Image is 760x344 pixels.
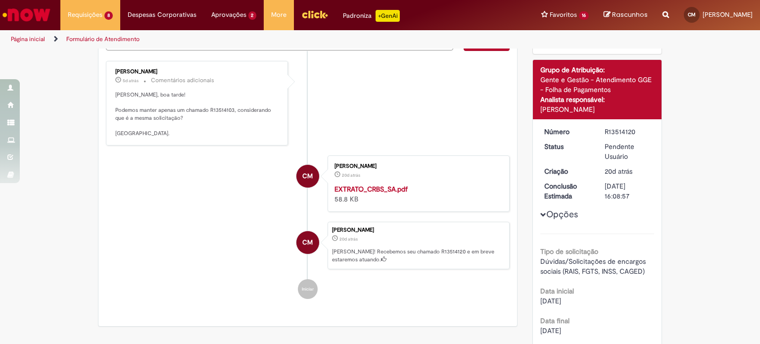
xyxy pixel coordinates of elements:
span: Aprovações [211,10,246,20]
span: Dúvidas/Solicitações de encargos sociais (RAIS, FGTS, INSS, CAGED) [540,257,648,276]
div: 10/09/2025 11:08:53 [605,166,651,176]
div: [DATE] 16:08:57 [605,181,651,201]
div: Pendente Usuário [605,142,651,161]
span: Rascunhos [612,10,648,19]
p: +GenAi [376,10,400,22]
img: click_logo_yellow_360x200.png [301,7,328,22]
div: Analista responsável: [540,95,655,104]
div: [PERSON_NAME] [115,69,280,75]
span: CM [302,164,313,188]
b: Data inicial [540,287,574,295]
small: Comentários adicionais [151,76,214,85]
time: 10/09/2025 11:08:53 [339,236,358,242]
p: [PERSON_NAME], boa tarde! Podemos manter apenas um chamado R13514103, considerando que é a mesma ... [115,91,280,138]
img: ServiceNow [1,5,52,25]
span: [DATE] [540,326,561,335]
span: CM [302,231,313,254]
div: Grupo de Atribuição: [540,65,655,75]
ul: Histórico de tíquete [106,51,510,309]
dt: Status [537,142,598,151]
dt: Número [537,127,598,137]
span: [PERSON_NAME] [703,10,753,19]
p: [PERSON_NAME]! Recebemos seu chamado R13514120 e em breve estaremos atuando. [332,248,504,263]
a: EXTRATO_CRBS_SA.pdf [334,185,408,194]
time: 25/09/2025 13:59:36 [123,78,139,84]
time: 10/09/2025 11:08:53 [605,167,632,176]
ul: Trilhas de página [7,30,499,49]
div: Carla Castilho Martiniano [296,231,319,254]
span: 20d atrás [342,172,360,178]
time: 10/09/2025 11:08:49 [342,172,360,178]
span: Requisições [68,10,102,20]
div: Padroniza [343,10,400,22]
div: Carla Castilho Martiniano [296,165,319,188]
span: [DATE] [540,296,561,305]
div: [PERSON_NAME] [540,104,655,114]
b: Tipo de solicitação [540,247,598,256]
span: 16 [579,11,589,20]
div: [PERSON_NAME] [332,227,504,233]
span: Despesas Corporativas [128,10,196,20]
span: 8 [104,11,113,20]
b: Data final [540,316,570,325]
span: More [271,10,286,20]
div: Gente e Gestão - Atendimento GGE - Folha de Pagamentos [540,75,655,95]
a: Rascunhos [604,10,648,20]
a: Formulário de Atendimento [66,35,140,43]
div: [PERSON_NAME] [334,163,499,169]
dt: Conclusão Estimada [537,181,598,201]
span: 5d atrás [123,78,139,84]
li: Carla Castilho Martiniano [106,222,510,269]
span: 2 [248,11,257,20]
div: R13514120 [605,127,651,137]
span: CM [688,11,696,18]
dt: Criação [537,166,598,176]
div: 58.8 KB [334,184,499,204]
span: Favoritos [550,10,577,20]
span: 20d atrás [605,167,632,176]
a: Página inicial [11,35,45,43]
span: 20d atrás [339,236,358,242]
